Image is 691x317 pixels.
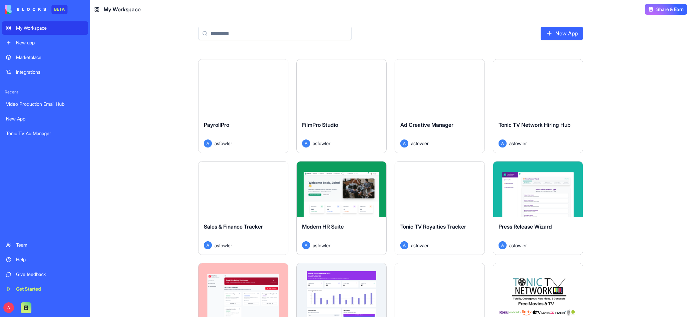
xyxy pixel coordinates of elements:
[204,223,263,230] span: Sales & Finance Tracker
[296,59,387,153] a: FilmPro StudioAasfowler
[104,5,141,13] span: My Workspace
[645,4,687,15] button: Share & Earn
[198,59,288,153] a: PayrollProAasfowler
[400,139,408,147] span: A
[204,121,229,128] span: PayrollPro
[6,115,84,122] div: New App
[400,241,408,249] span: A
[499,223,552,230] span: Press Release Wizard
[2,238,88,252] a: Team
[400,223,466,230] span: Tonic TV Royalties Tracker
[313,242,330,249] span: asfowler
[493,161,583,255] a: Press Release WizardAasfowler
[2,253,88,266] a: Help
[16,271,84,278] div: Give feedback
[400,121,453,128] span: Ad Creative Manager
[2,112,88,125] a: New App
[395,59,485,153] a: Ad Creative ManagerAasfowler
[198,161,288,255] a: Sales & Finance TrackerAasfowler
[16,39,84,46] div: New app
[204,241,212,249] span: A
[395,161,485,255] a: Tonic TV Royalties TrackerAasfowler
[204,139,212,147] span: A
[2,21,88,35] a: My Workspace
[51,5,67,14] div: BETA
[499,139,507,147] span: A
[509,242,527,249] span: asfowler
[16,69,84,75] div: Integrations
[2,36,88,49] a: New app
[2,268,88,281] a: Give feedback
[499,121,571,128] span: Tonic TV Network Hiring Hub
[215,140,232,147] span: asfowler
[16,256,84,263] div: Help
[296,161,387,255] a: Modern HR SuiteAasfowler
[5,5,67,14] a: BETA
[302,121,338,128] span: FilmPro Studio
[2,89,88,95] span: Recent
[541,27,583,40] a: New App
[411,140,429,147] span: asfowler
[2,65,88,79] a: Integrations
[493,59,583,153] a: Tonic TV Network Hiring HubAasfowler
[2,97,88,111] a: Video Production Email Hub
[2,282,88,296] a: Get Started
[656,6,684,13] span: Share & Earn
[16,54,84,61] div: Marketplace
[302,139,310,147] span: A
[215,242,232,249] span: asfowler
[16,286,84,292] div: Get Started
[509,140,527,147] span: asfowler
[16,25,84,31] div: My Workspace
[499,241,507,249] span: A
[6,101,84,107] div: Video Production Email Hub
[16,242,84,248] div: Team
[5,5,46,14] img: logo
[411,242,429,249] span: asfowler
[6,130,84,137] div: Tonic TV Ad Manager
[313,140,330,147] span: asfowler
[2,51,88,64] a: Marketplace
[302,241,310,249] span: A
[2,127,88,140] a: Tonic TV Ad Manager
[302,223,344,230] span: Modern HR Suite
[3,302,14,313] span: A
